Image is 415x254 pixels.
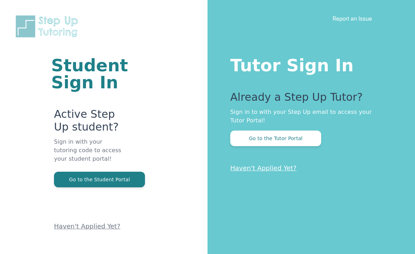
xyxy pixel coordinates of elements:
[230,54,387,74] h1: Tutor Sign In
[54,176,145,183] a: Go to the Student Portal
[230,91,387,108] p: Already a Step Up Tutor?
[230,164,297,172] a: Haven't Applied Yet?
[54,108,122,138] p: Active Step Up student?
[14,14,82,39] img: Step Up Tutoring horizontal logo
[54,138,122,172] p: Sign in with your tutoring code to access your student portal!
[230,131,321,146] button: Go to the Tutor Portal
[230,108,387,125] p: Sign in to with your Step Up email to access your Tutor Portal!
[54,222,120,230] a: Haven't Applied Yet?
[333,15,372,22] a: Report an Issue
[230,135,321,142] a: Go to the Tutor Portal
[51,57,122,91] h1: Student Sign In
[54,172,145,187] button: Go to the Student Portal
